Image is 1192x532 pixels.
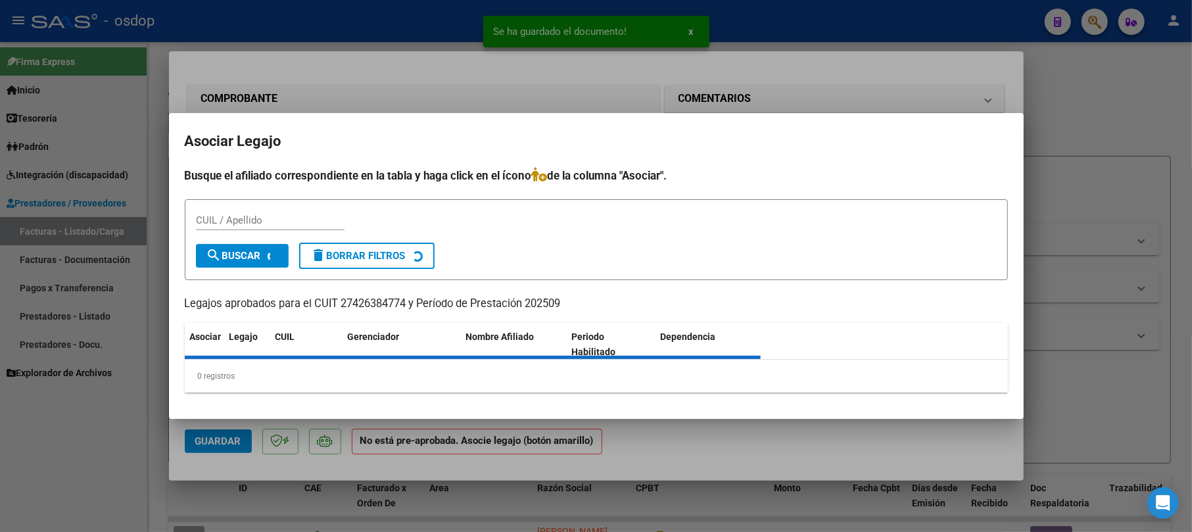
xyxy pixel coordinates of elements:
span: Nombre Afiliado [466,331,535,342]
span: Borrar Filtros [311,250,406,262]
span: Legajo [229,331,258,342]
datatable-header-cell: Asociar [185,323,224,366]
datatable-header-cell: Legajo [224,323,270,366]
mat-icon: delete [311,247,327,263]
div: 0 registros [185,360,1008,393]
p: Legajos aprobados para el CUIT 27426384774 y Período de Prestación 202509 [185,296,1008,312]
div: Open Intercom Messenger [1147,487,1179,519]
span: Buscar [206,250,261,262]
datatable-header-cell: Dependencia [655,323,761,366]
span: CUIL [275,331,295,342]
h2: Asociar Legajo [185,129,1008,154]
span: Gerenciador [348,331,400,342]
datatable-header-cell: Periodo Habilitado [566,323,655,366]
button: Buscar [196,244,289,268]
span: Periodo Habilitado [571,331,615,357]
h4: Busque el afiliado correspondiente en la tabla y haga click en el ícono de la columna "Asociar". [185,167,1008,184]
button: Borrar Filtros [299,243,435,269]
datatable-header-cell: Nombre Afiliado [461,323,567,366]
span: Asociar [190,331,222,342]
datatable-header-cell: Gerenciador [343,323,461,366]
datatable-header-cell: CUIL [270,323,343,366]
mat-icon: search [206,247,222,263]
span: Dependencia [660,331,715,342]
